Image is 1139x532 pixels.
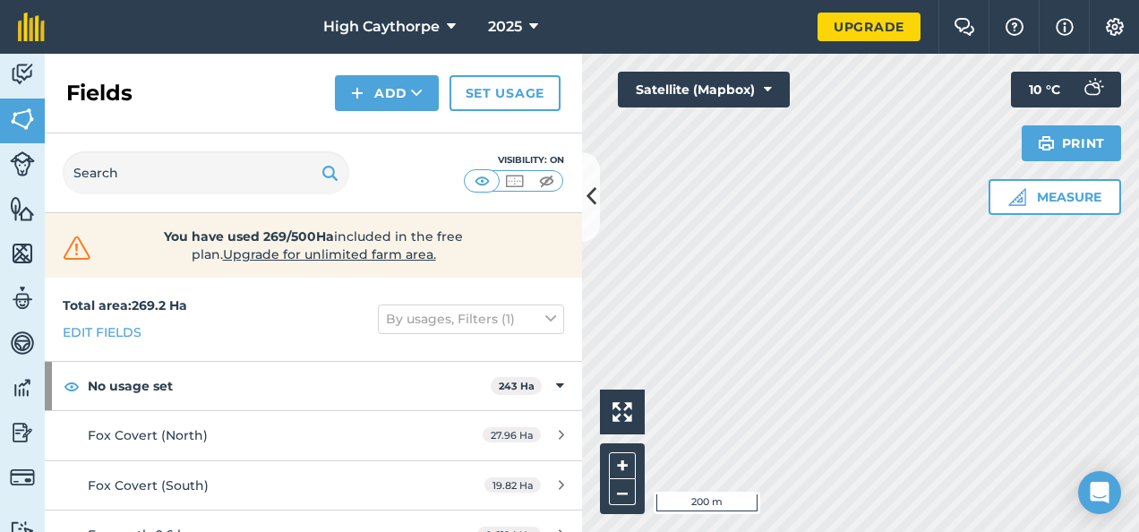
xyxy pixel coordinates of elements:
[351,82,364,104] img: svg+xml;base64,PHN2ZyB4bWxucz0iaHR0cDovL3d3dy53My5vcmcvMjAwMC9zdmciIHdpZHRoPSIxNCIgaGVpZ2h0PSIyNC...
[1075,72,1110,107] img: svg+xml;base64,PD94bWwgdmVyc2lvbj0iMS4wIiBlbmNvZGluZz0idXRmLTgiPz4KPCEtLSBHZW5lcmF0b3I6IEFkb2JlIE...
[1008,188,1026,206] img: Ruler icon
[464,153,564,167] div: Visibility: On
[10,195,35,222] img: svg+xml;base64,PHN2ZyB4bWxucz0iaHR0cDovL3d3dy53My5vcmcvMjAwMC9zdmciIHdpZHRoPSI1NiIgaGVpZ2h0PSI2MC...
[378,305,564,333] button: By usages, Filters (1)
[223,246,436,262] span: Upgrade for unlimited farm area.
[335,75,439,111] button: Add
[618,72,790,107] button: Satellite (Mapbox)
[1038,133,1055,154] img: svg+xml;base64,PHN2ZyB4bWxucz0iaHR0cDovL3d3dy53My5vcmcvMjAwMC9zdmciIHdpZHRoPSIxOSIgaGVpZ2h0PSIyNC...
[10,374,35,401] img: svg+xml;base64,PD94bWwgdmVyc2lvbj0iMS4wIiBlbmNvZGluZz0idXRmLTgiPz4KPCEtLSBHZW5lcmF0b3I6IEFkb2JlIE...
[989,179,1121,215] button: Measure
[1029,72,1060,107] span: 10 ° C
[88,427,208,443] span: Fox Covert (North)
[10,61,35,88] img: svg+xml;base64,PD94bWwgdmVyc2lvbj0iMS4wIiBlbmNvZGluZz0idXRmLTgiPz4KPCEtLSBHZW5lcmF0b3I6IEFkb2JlIE...
[1022,125,1122,161] button: Print
[483,427,541,442] span: 27.96 Ha
[45,461,582,510] a: Fox Covert (South)19.82 Ha
[535,172,558,190] img: svg+xml;base64,PHN2ZyB4bWxucz0iaHR0cDovL3d3dy53My5vcmcvMjAwMC9zdmciIHdpZHRoPSI1MCIgaGVpZ2h0PSI0MC...
[1056,16,1074,38] img: svg+xml;base64,PHN2ZyB4bWxucz0iaHR0cDovL3d3dy53My5vcmcvMjAwMC9zdmciIHdpZHRoPSIxNyIgaGVpZ2h0PSIxNy...
[1004,18,1025,36] img: A question mark icon
[471,172,493,190] img: svg+xml;base64,PHN2ZyB4bWxucz0iaHR0cDovL3d3dy53My5vcmcvMjAwMC9zdmciIHdpZHRoPSI1MCIgaGVpZ2h0PSI0MC...
[484,477,541,493] span: 19.82 Ha
[59,227,568,263] a: You have used 269/500Haincluded in the free plan.Upgrade for unlimited farm area.
[63,322,141,342] a: Edit fields
[59,235,95,262] img: svg+xml;base64,PHN2ZyB4bWxucz0iaHR0cDovL3d3dy53My5vcmcvMjAwMC9zdmciIHdpZHRoPSIzMiIgaGVpZ2h0PSIzMC...
[164,228,334,245] strong: You have used 269/500Ha
[488,16,522,38] span: 2025
[499,380,535,392] strong: 243 Ha
[1011,72,1121,107] button: 10 °C
[88,362,491,410] strong: No usage set
[123,227,504,263] span: included in the free plan .
[1104,18,1126,36] img: A cog icon
[954,18,975,36] img: Two speech bubbles overlapping with the left bubble in the forefront
[323,16,440,38] span: High Caythorpe
[63,297,187,313] strong: Total area : 269.2 Ha
[64,375,80,397] img: svg+xml;base64,PHN2ZyB4bWxucz0iaHR0cDovL3d3dy53My5vcmcvMjAwMC9zdmciIHdpZHRoPSIxOCIgaGVpZ2h0PSIyNC...
[1078,471,1121,514] div: Open Intercom Messenger
[609,452,636,479] button: +
[18,13,45,41] img: fieldmargin Logo
[10,419,35,446] img: svg+xml;base64,PD94bWwgdmVyc2lvbj0iMS4wIiBlbmNvZGluZz0idXRmLTgiPz4KPCEtLSBHZW5lcmF0b3I6IEFkb2JlIE...
[321,162,338,184] img: svg+xml;base64,PHN2ZyB4bWxucz0iaHR0cDovL3d3dy53My5vcmcvMjAwMC9zdmciIHdpZHRoPSIxOSIgaGVpZ2h0PSIyNC...
[88,477,209,493] span: Fox Covert (South)
[10,151,35,176] img: svg+xml;base64,PD94bWwgdmVyc2lvbj0iMS4wIiBlbmNvZGluZz0idXRmLTgiPz4KPCEtLSBHZW5lcmF0b3I6IEFkb2JlIE...
[10,285,35,312] img: svg+xml;base64,PD94bWwgdmVyc2lvbj0iMS4wIiBlbmNvZGluZz0idXRmLTgiPz4KPCEtLSBHZW5lcmF0b3I6IEFkb2JlIE...
[10,106,35,133] img: svg+xml;base64,PHN2ZyB4bWxucz0iaHR0cDovL3d3dy53My5vcmcvMjAwMC9zdmciIHdpZHRoPSI1NiIgaGVpZ2h0PSI2MC...
[818,13,921,41] a: Upgrade
[10,240,35,267] img: svg+xml;base64,PHN2ZyB4bWxucz0iaHR0cDovL3d3dy53My5vcmcvMjAwMC9zdmciIHdpZHRoPSI1NiIgaGVpZ2h0PSI2MC...
[63,151,349,194] input: Search
[450,75,561,111] a: Set usage
[45,411,582,459] a: Fox Covert (North)27.96 Ha
[10,330,35,356] img: svg+xml;base64,PD94bWwgdmVyc2lvbj0iMS4wIiBlbmNvZGluZz0idXRmLTgiPz4KPCEtLSBHZW5lcmF0b3I6IEFkb2JlIE...
[612,402,632,422] img: Four arrows, one pointing top left, one top right, one bottom right and the last bottom left
[10,465,35,490] img: svg+xml;base64,PD94bWwgdmVyc2lvbj0iMS4wIiBlbmNvZGluZz0idXRmLTgiPz4KPCEtLSBHZW5lcmF0b3I6IEFkb2JlIE...
[45,362,582,410] div: No usage set243 Ha
[66,79,133,107] h2: Fields
[503,172,526,190] img: svg+xml;base64,PHN2ZyB4bWxucz0iaHR0cDovL3d3dy53My5vcmcvMjAwMC9zdmciIHdpZHRoPSI1MCIgaGVpZ2h0PSI0MC...
[609,479,636,505] button: –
